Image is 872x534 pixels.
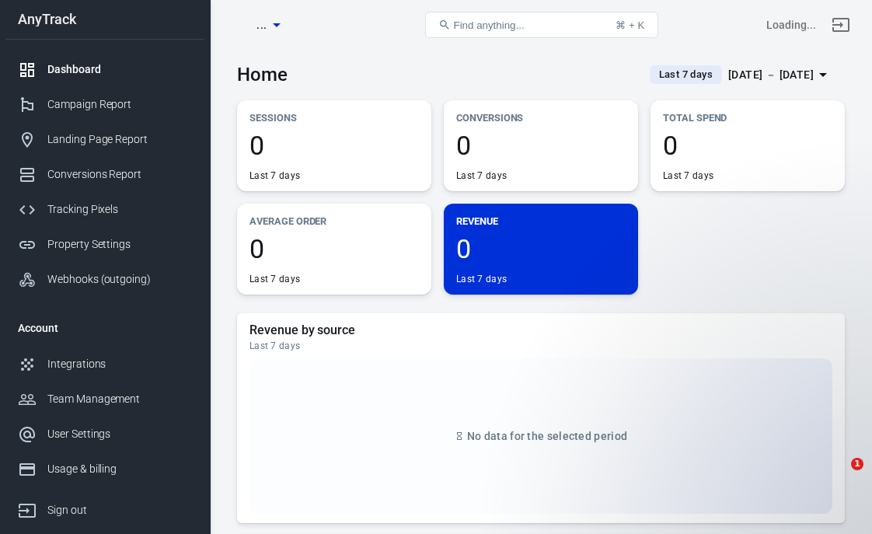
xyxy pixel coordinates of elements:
[47,166,192,183] div: Conversions Report
[47,502,192,518] div: Sign out
[47,236,192,253] div: Property Settings
[5,347,204,382] a: Integrations
[5,87,204,122] a: Campaign Report
[5,487,204,528] a: Sign out
[47,271,192,288] div: Webhooks (outgoing)
[249,110,419,126] p: Sessions
[456,273,507,285] div: Last 7 days
[819,458,856,495] iframe: Intercom live chat
[653,67,719,82] span: Last 7 days
[47,461,192,477] div: Usage & billing
[229,11,307,40] button: ...
[663,132,832,159] span: 0
[456,213,626,229] p: Revenue
[5,122,204,157] a: Landing Page Report
[456,132,626,159] span: 0
[249,236,419,262] span: 0
[5,12,204,26] div: AnyTrack
[5,262,204,297] a: Webhooks (outgoing)
[728,65,814,85] div: [DATE] － [DATE]
[467,430,627,442] span: No data for the selected period
[47,356,192,372] div: Integrations
[425,12,658,38] button: Find anything...⌘ + K
[5,452,204,487] a: Usage & billing
[5,382,204,417] a: Team Management
[456,110,626,126] p: Conversions
[249,340,832,352] div: Last 7 days
[249,132,419,159] span: 0
[5,192,204,227] a: Tracking Pixels
[851,458,863,470] span: 1
[237,64,288,86] h3: Home
[5,157,204,192] a: Conversions Report
[663,110,832,126] p: Total Spend
[47,201,192,218] div: Tracking Pixels
[822,6,860,44] a: Sign out
[5,52,204,87] a: Dashboard
[249,213,419,229] p: Average Order
[47,131,192,148] div: Landing Page Report
[616,19,644,31] div: ⌘ + K
[47,391,192,407] div: Team Management
[47,61,192,78] div: Dashboard
[47,96,192,113] div: Campaign Report
[456,236,626,262] span: 0
[249,323,832,338] h5: Revenue by source
[766,17,816,33] div: Account id: <>
[454,19,525,31] span: Find anything...
[256,16,267,35] span: ...
[5,309,204,347] li: Account
[5,227,204,262] a: Property Settings
[637,62,845,88] button: Last 7 days[DATE] － [DATE]
[47,426,192,442] div: User Settings
[5,417,204,452] a: User Settings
